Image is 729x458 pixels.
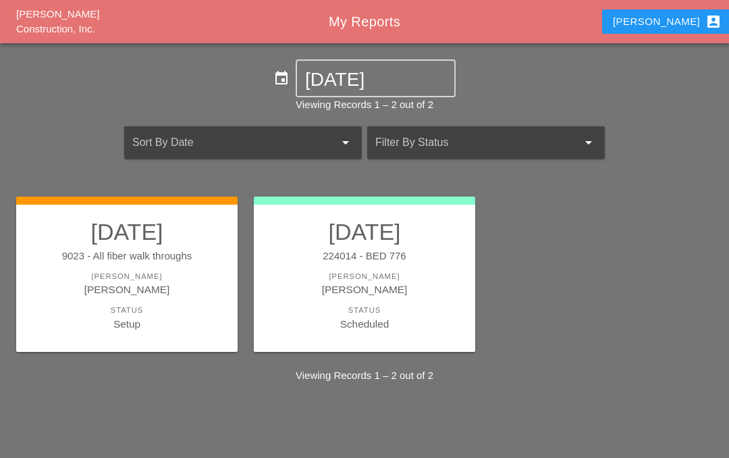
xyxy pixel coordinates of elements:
[705,14,722,30] i: account_box
[30,282,224,297] div: [PERSON_NAME]
[267,271,462,282] div: [PERSON_NAME]
[267,282,462,297] div: [PERSON_NAME]
[267,218,462,245] h2: [DATE]
[30,218,224,332] a: [DATE]9023 - All fiber walk throughs[PERSON_NAME][PERSON_NAME]StatusSetup
[337,134,354,151] i: arrow_drop_down
[16,8,99,35] a: [PERSON_NAME] Construction, Inc.
[273,70,290,86] i: event
[267,316,462,332] div: Scheduled
[30,316,224,332] div: Setup
[30,305,224,316] div: Status
[580,134,597,151] i: arrow_drop_down
[267,218,462,332] a: [DATE]224014 - BED 776[PERSON_NAME][PERSON_NAME]StatusScheduled
[329,14,400,29] span: My Reports
[267,249,462,264] div: 224014 - BED 776
[267,305,462,316] div: Status
[30,218,224,245] h2: [DATE]
[305,69,446,91] input: Select Date
[613,14,722,30] div: [PERSON_NAME]
[30,271,224,282] div: [PERSON_NAME]
[30,249,224,264] div: 9023 - All fiber walk throughs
